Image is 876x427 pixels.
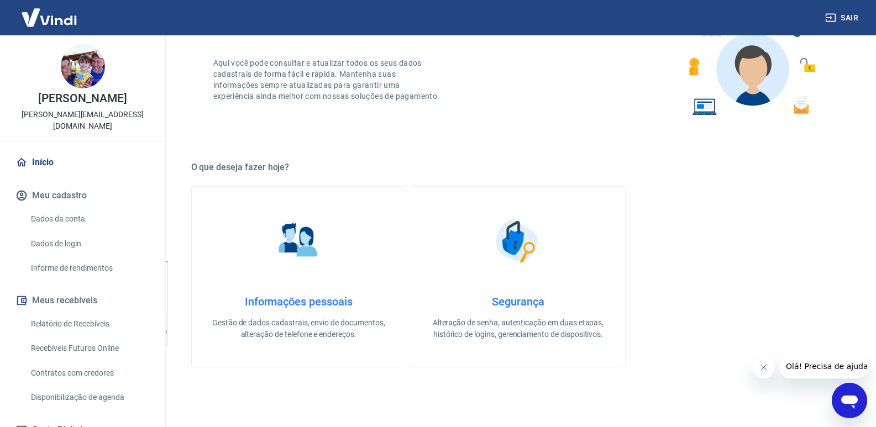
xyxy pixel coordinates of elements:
[429,295,607,308] h4: Segurança
[117,64,125,73] img: tab_keywords_by_traffic_grey.svg
[58,65,85,72] div: Domínio
[27,337,152,360] a: Recebíveis Futuros Online
[38,93,127,104] p: [PERSON_NAME]
[9,109,156,132] p: [PERSON_NAME][EMAIL_ADDRESS][DOMAIN_NAME]
[46,64,55,73] img: tab_domain_overview_orange.svg
[191,162,846,173] h5: O que deseja fazer hoje?
[411,186,626,367] a: SegurançaSegurançaAlteração de senha, autenticação em duas etapas, histórico de logins, gerenciam...
[271,213,326,268] img: Informações pessoais
[823,8,863,28] button: Sair
[209,295,388,308] h4: Informações pessoais
[27,233,152,255] a: Dados de login
[13,150,152,175] a: Início
[213,57,442,102] p: Aqui você pode consultar e atualizar todos os seus dados cadastrais de forma fácil e rápida. Mant...
[753,356,775,378] iframe: Fechar mensagem
[490,213,545,268] img: Segurança
[779,354,867,378] iframe: Mensagem da empresa
[27,257,152,280] a: Informe de rendimentos
[18,18,27,27] img: logo_orange.svg
[27,386,152,409] a: Disponibilização de agenda
[13,288,152,313] button: Meus recebíveis
[13,1,85,34] img: Vindi
[7,8,93,17] span: Olá! Precisa de ajuda?
[27,208,152,230] a: Dados da conta
[13,183,152,208] button: Meu cadastro
[18,29,27,38] img: website_grey.svg
[191,186,406,367] a: Informações pessoaisInformações pessoaisGestão de dados cadastrais, envio de documentos, alteraçã...
[27,313,152,335] a: Relatório de Recebíveis
[27,362,152,384] a: Contratos com credores
[31,18,54,27] div: v 4.0.25
[832,383,867,418] iframe: Botão para abrir a janela de mensagens
[429,317,607,340] p: Alteração de senha, autenticação em duas etapas, histórico de logins, gerenciamento de dispositivos.
[61,44,105,88] img: 09845eea-c22b-49ab-809c-0bf201991e1a.jpeg
[129,65,177,72] div: Palavras-chave
[209,317,388,340] p: Gestão de dados cadastrais, envio de documentos, alteração de telefone e endereços.
[29,29,158,38] div: [PERSON_NAME]: [DOMAIN_NAME]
